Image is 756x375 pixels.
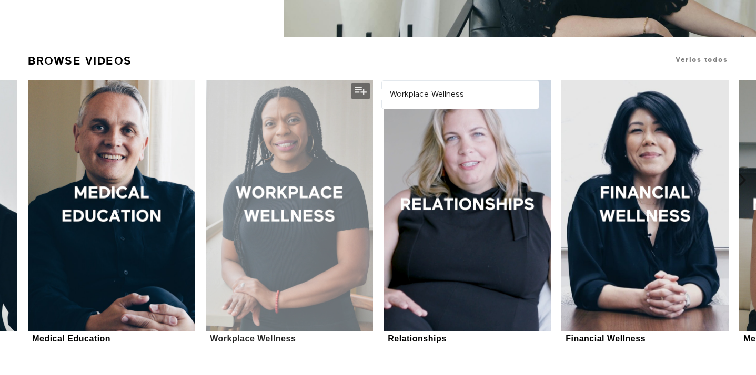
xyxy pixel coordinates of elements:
[28,50,132,72] a: Browse Videos
[390,90,464,99] strong: Workplace Wellness
[566,334,646,343] div: Financial Wellness
[206,80,373,345] a: Workplace WellnessWorkplace Wellness
[388,334,446,343] div: Relationships
[210,334,296,343] div: Workplace Wellness
[28,80,195,345] a: Medical EducationMedical Education
[384,80,551,345] a: RelationshipsRelationships
[32,334,110,343] div: Medical Education
[561,80,729,345] a: Financial WellnessFinancial Wellness
[676,56,728,64] a: Verlos todos
[351,83,370,99] button: Agregar a mi lista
